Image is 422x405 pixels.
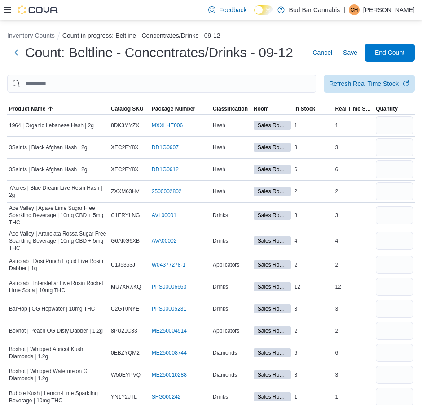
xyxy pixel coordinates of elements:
span: Sales Room [258,165,287,174]
span: Sales Room [254,348,291,357]
a: W04377278-1 [152,261,185,268]
div: 3 [293,142,334,153]
span: U1J5353J [111,261,135,268]
span: 0EBZYQM2 [111,349,140,356]
span: Sales Room [258,121,287,129]
button: Count in progress: Beltline - Concentrates/Drinks - 09-12 [62,32,220,39]
p: Bud Bar Cannabis [289,4,340,15]
h1: Count: Beltline - Concentrates/Drinks - 09-12 [25,44,293,62]
a: DD1G0607 [152,144,179,151]
div: 6 [293,347,334,358]
div: 12 [293,281,334,292]
div: 1 [333,392,374,402]
span: Drinks [213,212,228,219]
span: Bubble Kush | Lemon-Lime Sparkling Beverage | 10mg THC [9,390,107,404]
button: Classification [211,103,252,114]
span: Package Number [152,105,195,112]
span: Drinks [213,305,228,312]
span: ZXXM63HV [111,188,139,195]
button: In Stock [293,103,334,114]
span: 1964 | Organic Lebanese Hash | 2g [9,122,94,129]
a: ME250008744 [152,349,187,356]
span: Ace Valley | Aranciata Rossa Sugar Free Sparkling Beverage | 10mg CBD + 5mg THC [9,230,107,252]
span: Sales Room [254,326,291,335]
span: Sales Room [258,327,287,335]
span: BarHop | OG Hopwater | 10mg THC [9,305,95,312]
span: Astrolab | Dosi Punch Liquid Live Rosin Dabber | 1g [9,258,107,272]
span: Sales Room [258,211,287,219]
button: Real Time Stock [333,103,374,114]
span: Room [254,105,269,112]
div: Caleb H [349,4,360,15]
span: 3Saints | Black Afghan Hash | 2g [9,144,87,151]
a: PPS00005231 [152,305,186,312]
div: 2 [293,186,334,197]
span: Hash [213,166,225,173]
span: Sales Room [254,282,291,291]
div: 3 [333,303,374,314]
span: 7Acres | Blue Dream Live Resin Hash | 2g [9,184,107,199]
span: Sales Room [258,349,287,357]
span: Diamonds [213,349,237,356]
div: 2 [293,259,334,270]
div: 6 [293,164,334,175]
div: 3 [333,142,374,153]
a: ME250010288 [152,371,187,378]
a: PPS00006663 [152,283,186,290]
span: Diamonds [213,371,237,378]
div: 3 [293,369,334,380]
span: Sales Room [254,143,291,152]
span: Sales Room [258,187,287,196]
span: 3Saints | Black Afghan Hash | 2g [9,166,87,173]
button: Catalog SKU [109,103,150,114]
span: Feedback [219,5,246,14]
span: Classification [213,105,248,112]
span: 8DK3MYZX [111,122,139,129]
button: Package Number [150,103,211,114]
span: Catalog SKU [111,105,144,112]
span: W50EYPVQ [111,371,141,378]
span: Real Time Stock [335,105,372,112]
div: 3 [333,369,374,380]
span: C2GT0NYE [111,305,139,312]
div: 3 [293,210,334,221]
div: 12 [333,281,374,292]
span: Save [343,48,357,57]
span: Sales Room [254,370,291,379]
div: Refresh Real Time Stock [329,79,399,88]
div: 6 [333,164,374,175]
div: 1 [333,120,374,131]
a: MXXLHE006 [152,122,183,129]
a: SFG000242 [152,393,181,401]
button: Quantity [374,103,415,114]
a: ME250004514 [152,327,187,334]
a: AVA00002 [152,237,177,245]
button: End Count [365,44,415,62]
input: Dark Mode [254,5,273,15]
span: Sales Room [258,237,287,245]
span: Sales Room [254,304,291,313]
img: Cova [18,5,58,14]
div: 2 [333,186,374,197]
div: 2 [333,259,374,270]
p: [PERSON_NAME] [363,4,415,15]
span: Sales Room [258,261,287,269]
a: AVL00001 [152,212,176,219]
span: Sales Room [254,392,291,401]
div: 3 [293,303,334,314]
span: Boxhot | Peach OG Disty Dabber | 1.2g [9,327,103,334]
button: Cancel [309,44,336,62]
span: Hash [213,122,225,129]
span: Astrolab | Interstellar Live Rosin Rocket Lime Soda | 10mg THC [9,280,107,294]
span: Sales Room [254,211,291,220]
p: | [343,4,345,15]
span: Sales Room [254,236,291,245]
span: 8PU21C33 [111,327,137,334]
div: 2 [333,325,374,336]
span: Drinks [213,237,228,245]
span: Drinks [213,283,228,290]
span: C1ERYLNG [111,212,140,219]
span: Sales Room [254,187,291,196]
span: Boxhot | Whipped Apricot Kush Diamonds | 1.2g [9,346,107,360]
span: Sales Room [258,283,287,291]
